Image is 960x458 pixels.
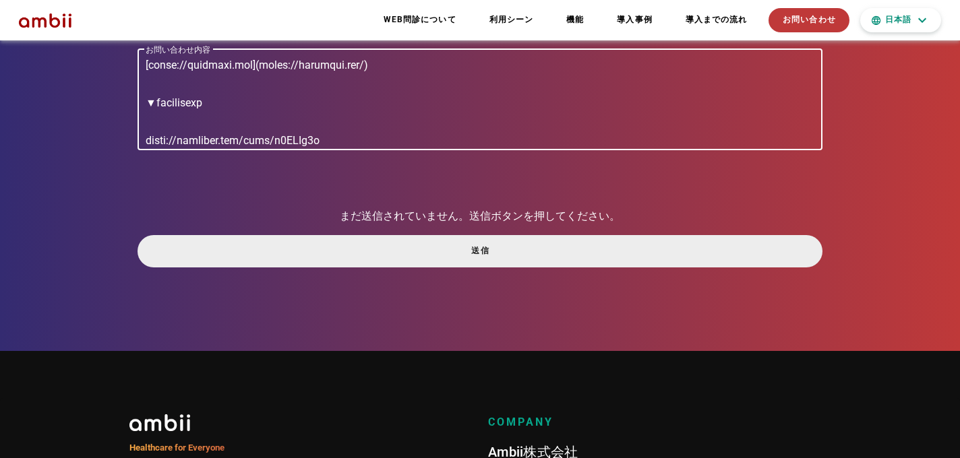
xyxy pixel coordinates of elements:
button: WEB問診について [367,8,473,32]
h5: Healthcare for Everyone [129,441,472,455]
h4: まだ送信されていません。 送信ボタンを押してください。 [138,197,822,235]
button: 導入までの流れ [669,8,764,32]
h4: COMPANY [488,414,831,430]
button: 利用シーン [473,8,549,32]
img: logo-title-white.ba2445c.png [129,414,190,431]
button: 送信 [138,235,822,267]
b: お問い合わせ [782,14,836,26]
b: 機能 [566,14,584,26]
b: 日本語 [884,14,911,26]
button: 導入事例 [600,8,668,32]
button: お問い合わせ [769,8,849,32]
label: お問い合わせ内容 [146,45,210,55]
b: 送信 [471,245,489,257]
button: 機能 [549,8,600,32]
b: 利用シーン [489,14,533,26]
b: 導入事例 [616,14,652,26]
b: WEB問診について [383,14,456,26]
b: 導入までの流れ [685,14,748,26]
img: logo-title.efcedcd.png [19,13,71,28]
button: 日本語 [860,8,941,32]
